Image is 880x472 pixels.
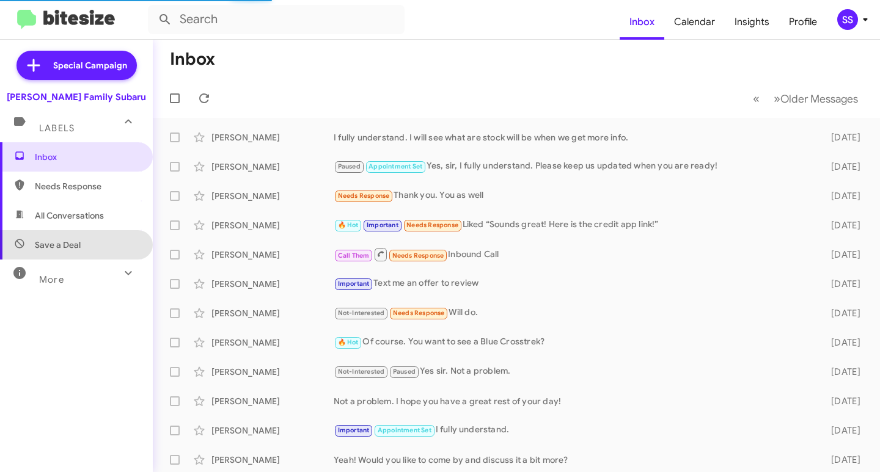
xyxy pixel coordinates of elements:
span: Paused [338,162,361,170]
span: « [753,91,760,106]
div: [PERSON_NAME] [211,161,334,173]
div: [PERSON_NAME] [211,424,334,437]
div: [DATE] [817,336,870,349]
a: Inbox [620,4,664,40]
h1: Inbox [170,49,215,69]
span: Important [338,280,370,288]
span: Special Campaign [53,59,127,71]
span: 🔥 Hot [338,221,359,229]
input: Search [148,5,405,34]
div: I fully understand. [334,423,817,437]
div: [DATE] [817,366,870,378]
div: [DATE] [817,307,870,319]
div: I fully understand. I will see what are stock will be when we get more info. [334,131,817,143]
span: » [774,91,780,106]
div: [PERSON_NAME] [211,278,334,290]
div: [PERSON_NAME] [211,366,334,378]
button: Next [766,86,865,111]
span: Needs Response [338,192,390,200]
span: Call Them [338,252,370,260]
div: [DATE] [817,161,870,173]
a: Special Campaign [16,51,137,80]
span: 🔥 Hot [338,338,359,346]
span: Appointment Set [369,162,422,170]
span: Not-Interested [338,368,385,376]
span: All Conversations [35,209,104,222]
div: [PERSON_NAME] [211,307,334,319]
div: [DATE] [817,454,870,466]
div: [PERSON_NAME] [211,454,334,466]
div: SS [837,9,858,30]
div: [DATE] [817,395,870,407]
div: [DATE] [817,131,870,143]
span: Needs Response [393,309,445,317]
div: Text me an offer to review [334,277,817,291]
div: [PERSON_NAME] [211,131,334,143]
span: Important [338,426,370,434]
div: [PERSON_NAME] [211,249,334,261]
div: [PERSON_NAME] Family Subaru [7,91,146,103]
div: [PERSON_NAME] [211,336,334,349]
span: Appointment Set [378,426,431,434]
div: [PERSON_NAME] [211,395,334,407]
div: [DATE] [817,424,870,437]
a: Insights [725,4,779,40]
a: Calendar [664,4,725,40]
div: [PERSON_NAME] [211,190,334,202]
div: [DATE] [817,249,870,261]
button: Previous [746,86,767,111]
div: Yes sir. Not a problem. [334,365,817,379]
span: Not-Interested [338,309,385,317]
div: [DATE] [817,219,870,231]
div: Inbound Call [334,247,817,262]
a: Profile [779,4,827,40]
div: Yeah! Would you like to come by and discuss it a bit more? [334,454,817,466]
span: Save a Deal [35,239,81,251]
div: [DATE] [817,190,870,202]
span: Needs Response [35,180,139,192]
div: Of course. You want to see a Blue Crosstrek? [334,335,817,349]
div: [PERSON_NAME] [211,219,334,231]
div: Liked “Sounds great! Here is the credit app link!” [334,218,817,232]
span: Paused [393,368,416,376]
div: Not a problem. I hope you have a great rest of your day! [334,395,817,407]
span: Important [367,221,398,229]
span: Inbox [35,151,139,163]
span: More [39,274,64,285]
div: [DATE] [817,278,870,290]
nav: Page navigation example [746,86,865,111]
span: Older Messages [780,92,858,106]
span: Needs Response [392,252,444,260]
div: Thank you. You as well [334,189,817,203]
span: Labels [39,123,75,134]
button: SS [827,9,867,30]
div: Will do. [334,306,817,320]
span: Needs Response [406,221,458,229]
div: Yes, sir, I fully understand. Please keep us updated when you are ready! [334,159,817,173]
